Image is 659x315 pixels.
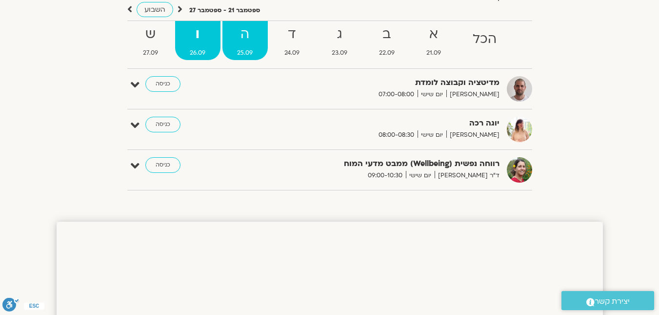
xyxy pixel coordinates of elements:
a: השבוע [137,2,173,17]
span: 21.09 [411,48,456,58]
span: 23.09 [317,48,362,58]
span: יום שישי [406,170,435,181]
a: כניסה [145,76,180,92]
a: ה25.09 [222,21,268,60]
span: [PERSON_NAME] [446,89,499,100]
span: יצירת קשר [595,295,630,308]
a: ג23.09 [317,21,362,60]
span: [PERSON_NAME] [446,130,499,140]
strong: ו [175,23,220,45]
a: א21.09 [411,21,456,60]
span: ד"ר [PERSON_NAME] [435,170,499,181]
strong: יוגה רכה [260,117,499,130]
span: השבוע [144,5,165,14]
strong: ה [222,23,268,45]
span: 09:00-10:30 [364,170,406,181]
a: יצירת קשר [561,291,654,310]
strong: ד [270,23,315,45]
strong: רווחה נפשית (Wellbeing) ממבט מדעי המוח [260,157,499,170]
span: יום שישי [418,130,446,140]
strong: ב [364,23,409,45]
a: כניסה [145,117,180,132]
span: 08:00-08:30 [375,130,418,140]
span: 27.09 [128,48,173,58]
strong: ג [317,23,362,45]
a: ד24.09 [270,21,315,60]
a: כניסה [145,157,180,173]
a: ו26.09 [175,21,220,60]
span: 25.09 [222,48,268,58]
span: 24.09 [270,48,315,58]
strong: ש [128,23,173,45]
span: 22.09 [364,48,409,58]
p: ספטמבר 21 - ספטמבר 27 [189,5,260,16]
a: ש27.09 [128,21,173,60]
strong: הכל [458,28,511,50]
span: 26.09 [175,48,220,58]
strong: מדיטציה וקבוצה לומדת [260,76,499,89]
a: הכל [458,21,511,60]
span: 07:00-08:00 [375,89,418,100]
a: ב22.09 [364,21,409,60]
span: יום שישי [418,89,446,100]
strong: א [411,23,456,45]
